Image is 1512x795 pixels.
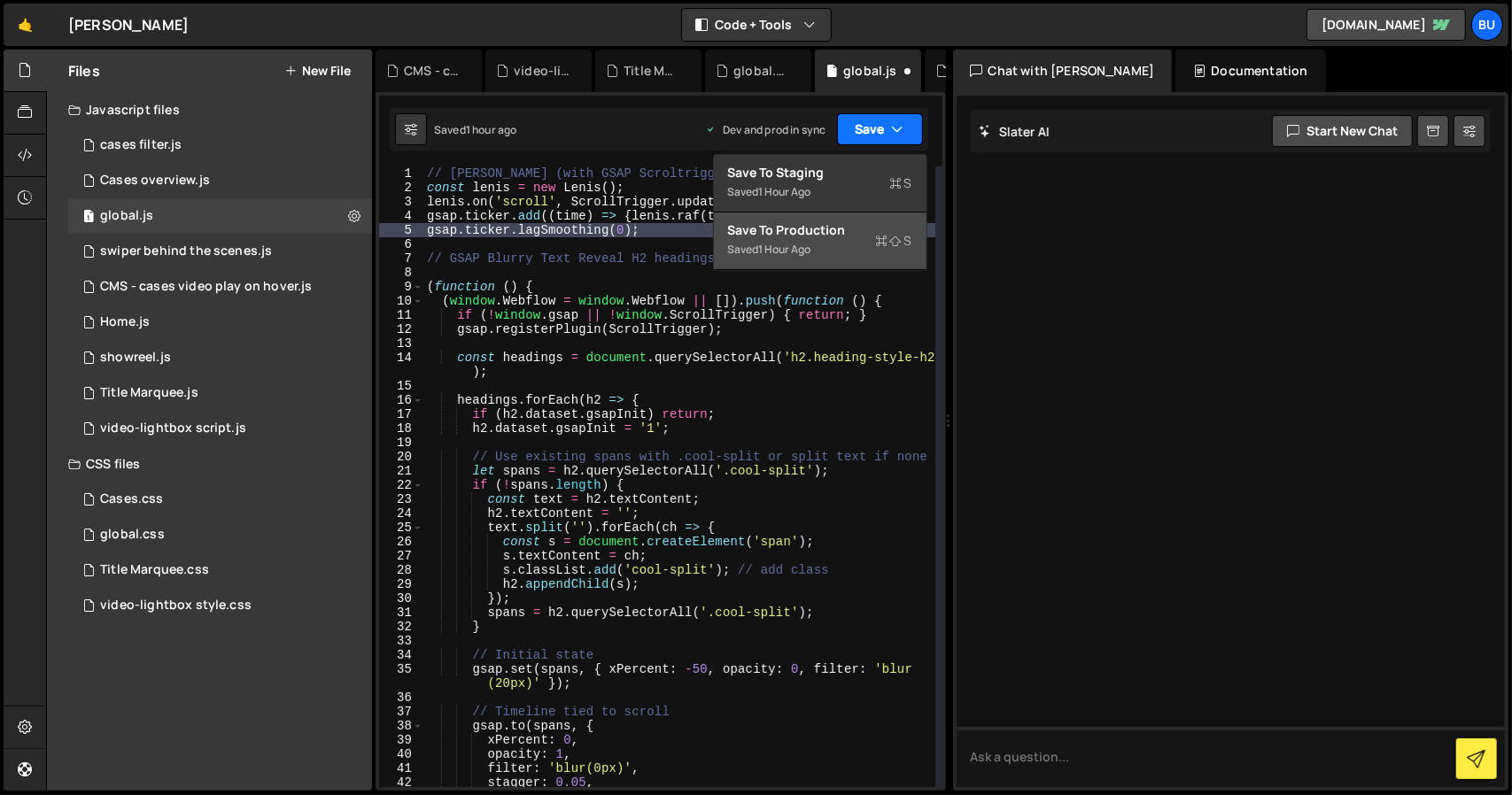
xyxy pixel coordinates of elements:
div: 16080/43136.js [68,305,372,340]
div: Cases overview.js [100,173,210,189]
div: Javascript files [47,92,372,127]
div: 20 [379,450,423,464]
div: 35 [379,662,423,691]
div: Dev and prod in sync [705,122,826,137]
div: 14 [379,351,423,379]
div: global.js [843,62,896,80]
div: 16080/45757.css [68,482,372,517]
div: 7 [379,251,423,266]
div: 28 [379,563,423,577]
div: CMS - cases video play on hover.js [404,62,461,80]
div: Saved [728,181,912,203]
div: swiper behind the scenes.js [100,243,272,259]
div: Save to Production [728,221,912,239]
div: Saved [728,239,912,260]
div: 16080/45708.js [68,198,372,234]
div: global.js [100,208,153,224]
div: 16080/43926.js [68,411,372,446]
button: Start new chat [1272,115,1413,147]
a: [DOMAIN_NAME] [1307,9,1466,41]
div: 19 [379,436,423,450]
div: CMS - cases video play on hover.js [100,279,312,295]
span: S [890,174,912,192]
div: 16080/43928.css [68,588,372,623]
div: 42 [379,776,423,790]
div: 27 [379,549,423,563]
div: 3 [379,195,423,209]
div: Title Marquee.css [100,562,209,578]
div: 16080/43137.js [68,340,372,375]
div: 1 hour ago [466,122,517,137]
div: 16080/46144.css [68,517,372,552]
div: Title Marquee.js [100,385,198,401]
div: Cases.css [100,491,163,507]
div: 34 [379,648,423,662]
div: 25 [379,521,423,535]
div: 11 [379,308,423,322]
div: 23 [379,492,423,506]
div: 21 [379,464,423,478]
div: 9 [379,280,423,294]
div: 5 [379,223,423,237]
a: Bu [1471,9,1503,41]
div: 16080/46135.js [68,234,372,269]
div: 16080/44245.js [68,127,372,163]
div: 36 [379,691,423,705]
div: cases filter.js [100,137,182,153]
div: Save to Staging [728,164,912,181]
button: Save to ProductionS Saved1 hour ago [714,212,927,270]
div: 10 [379,294,423,308]
div: 16080/43930.css [68,552,372,588]
div: 13 [379,336,423,351]
div: 41 [379,761,423,776]
div: 40 [379,747,423,761]
button: New File [284,64,351,78]
div: 12 [379,322,423,336]
div: 15 [379,379,423,393]
button: Save to StagingS Saved1 hour ago [714,155,927,212]
div: 39 [379,733,423,747]
div: [PERSON_NAME] [68,14,189,35]
div: 31 [379,606,423,620]
div: video-lightbox script.js [514,62,570,80]
div: Home.js [100,314,150,330]
div: 1 [379,166,423,181]
div: 33 [379,634,423,648]
span: S [876,232,912,250]
div: 24 [379,506,423,521]
div: 6 [379,237,423,251]
h2: Slater AI [980,123,1051,140]
div: 2 [379,181,423,195]
div: 1 hour ago [759,242,811,257]
button: Save [837,113,923,145]
div: 18 [379,421,423,436]
div: 16080/46119.js [68,163,372,198]
div: 16080/43141.js [68,269,372,305]
h2: Files [68,61,100,81]
div: 37 [379,705,423,719]
a: 🤙 [4,4,47,46]
div: 22 [379,478,423,492]
div: 29 [379,577,423,591]
div: 16 [379,393,423,407]
div: showreel.js [100,350,171,366]
div: 1 hour ago [759,184,811,199]
div: Chat with [PERSON_NAME] [953,50,1173,92]
div: global.css [733,62,790,80]
div: 8 [379,266,423,280]
div: 26 [379,535,423,549]
div: 16080/43931.js [68,375,372,411]
div: Saved [434,122,516,137]
div: CSS files [47,446,372,482]
div: 38 [379,719,423,733]
div: 30 [379,591,423,606]
div: video-lightbox style.css [100,598,252,614]
div: Documentation [1175,50,1325,92]
span: 1 [83,211,94,225]
div: global.css [100,527,165,543]
div: 4 [379,209,423,223]
div: video-lightbox script.js [100,421,246,436]
div: 32 [379,620,423,634]
div: 17 [379,407,423,421]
